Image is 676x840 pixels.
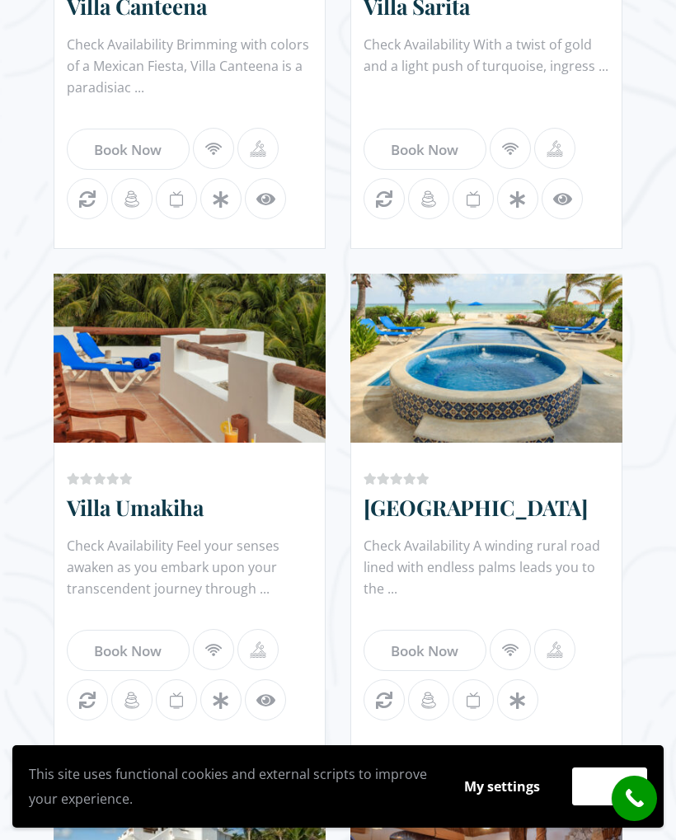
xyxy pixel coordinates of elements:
[448,767,556,805] button: My settings
[67,630,190,671] a: Book Now
[616,780,653,817] i: call
[572,767,647,806] button: Accept
[67,34,317,100] div: Check Availability Brimming with colors of a Mexican Fiesta, Villa Canteena is a paradisiac ...
[364,493,588,522] a: [GEOGRAPHIC_DATA]
[67,493,204,522] a: Villa Umakiha
[29,762,432,811] p: This site uses functional cookies and external scripts to improve your experience.
[364,630,486,671] a: Book Now
[67,129,190,170] a: Book Now
[364,129,486,170] a: Book Now
[364,535,613,601] div: Check Availability A winding rural road lined with endless palms leads you to the ...
[67,535,317,601] div: Check Availability Feel your senses awaken as you embark upon your transcendent journey through ...
[612,776,657,821] a: call
[364,34,613,100] div: Check Availability With a twist of gold and a light push of turquoise, ingress ...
